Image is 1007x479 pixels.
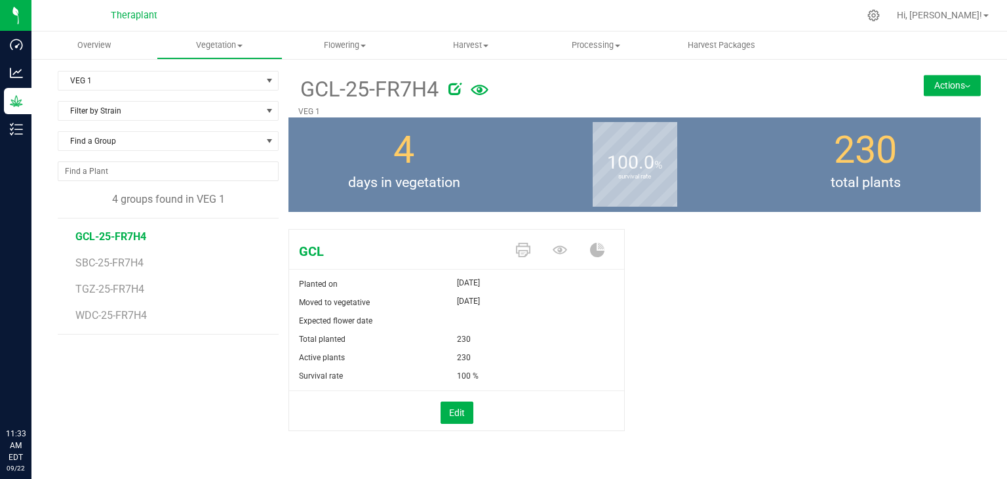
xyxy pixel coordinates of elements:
[457,348,471,367] span: 230
[457,330,471,348] span: 230
[31,31,157,59] a: Overview
[298,106,856,117] p: VEG 1
[75,309,147,322] span: WDC-25-FR7H4
[60,39,128,51] span: Overview
[834,128,897,172] span: 230
[865,9,882,22] div: Manage settings
[10,94,23,108] inline-svg: Grow
[58,132,262,150] span: Find a Group
[289,241,506,261] span: GCL
[288,173,519,194] span: days in vegetation
[13,374,52,413] iframe: Resource center
[262,72,278,90] span: select
[299,371,343,381] span: Survival rate
[10,66,23,79] inline-svg: Analytics
[299,298,370,307] span: Moved to vegetative
[157,31,282,59] a: Vegetation
[283,39,407,51] span: Flowering
[529,117,740,212] group-info-box: Survival rate
[897,10,982,20] span: Hi, [PERSON_NAME]!
[6,463,26,473] p: 09/22
[298,117,509,212] group-info-box: Days in vegetation
[111,10,157,21] span: Theraplant
[10,123,23,136] inline-svg: Inventory
[75,283,144,295] span: TGZ-25-FR7H4
[441,402,473,424] button: Edit
[299,335,346,344] span: Total planted
[283,31,408,59] a: Flowering
[760,117,971,212] group-info-box: Total number of plants
[533,31,658,59] a: Processing
[408,31,533,59] a: Harvest
[393,128,414,172] span: 4
[457,275,480,291] span: [DATE]
[534,39,658,51] span: Processing
[299,353,345,362] span: Active plants
[58,192,279,207] div: 4 groups found in VEG 1
[408,39,532,51] span: Harvest
[299,316,372,325] span: Expected flower date
[457,367,479,385] span: 100 %
[10,38,23,51] inline-svg: Dashboard
[58,72,262,90] span: VEG 1
[157,39,281,51] span: Vegetation
[58,102,262,120] span: Filter by Strain
[58,162,278,180] input: NO DATA FOUND
[670,39,773,51] span: Harvest Packages
[75,230,146,243] span: GCL-25-FR7H4
[298,73,439,106] span: GCL-25-FR7H4
[750,173,981,194] span: total plants
[659,31,784,59] a: Harvest Packages
[75,257,144,269] span: SBC-25-FR7H4
[457,293,480,309] span: [DATE]
[593,118,677,236] b: survival rate
[6,428,26,463] p: 11:33 AM EDT
[299,280,338,289] span: Planted on
[924,75,981,96] button: Actions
